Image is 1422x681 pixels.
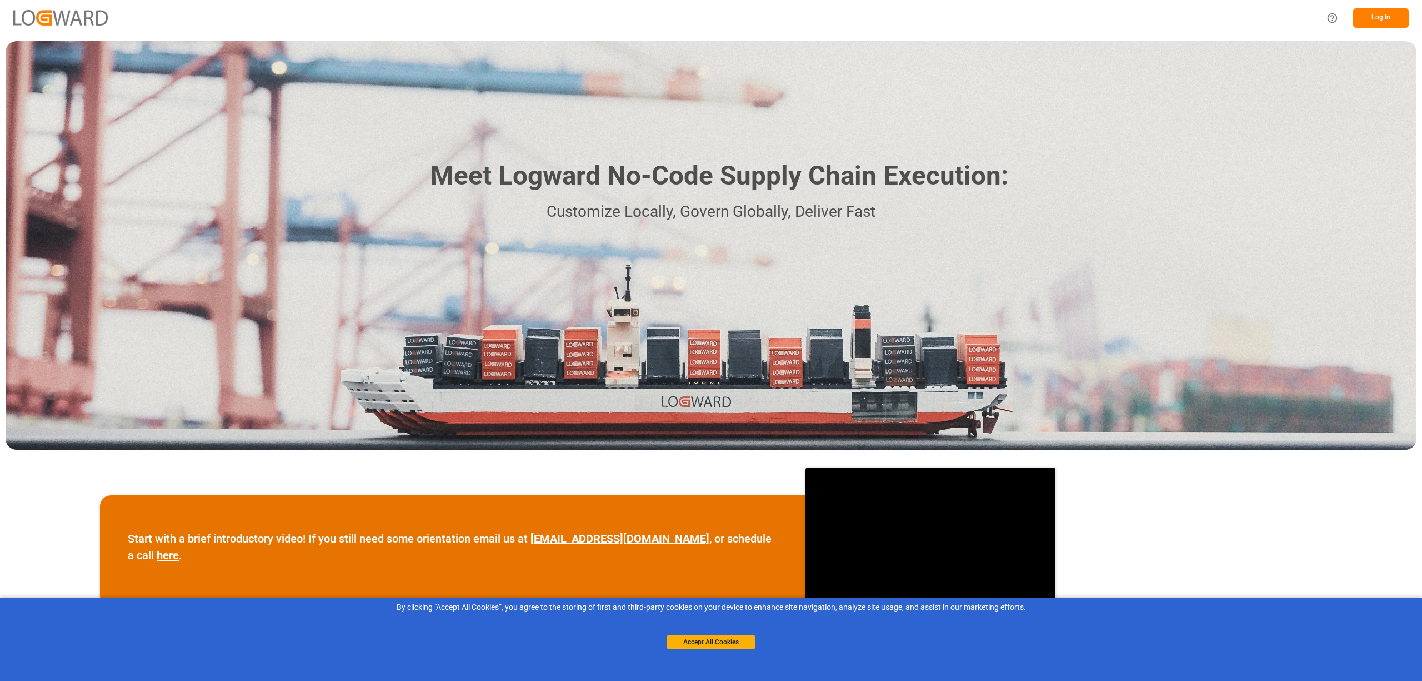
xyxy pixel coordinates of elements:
p: Start with a brief introductory video! If you still need some orientation email us at , or schedu... [128,530,778,564]
a: here [157,549,179,562]
img: Logward_new_orange.png [13,10,108,25]
button: Help Center [1320,6,1345,31]
button: Log In [1353,8,1409,28]
button: Accept All Cookies [667,635,755,649]
a: [EMAIL_ADDRESS][DOMAIN_NAME] [530,532,709,545]
p: Customize Locally, Govern Globally, Deliver Fast [414,200,1008,225]
h1: Meet Logward No-Code Supply Chain Execution: [430,156,1008,196]
div: By clicking "Accept All Cookies”, you agree to the storing of first and third-party cookies on yo... [8,602,1414,613]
